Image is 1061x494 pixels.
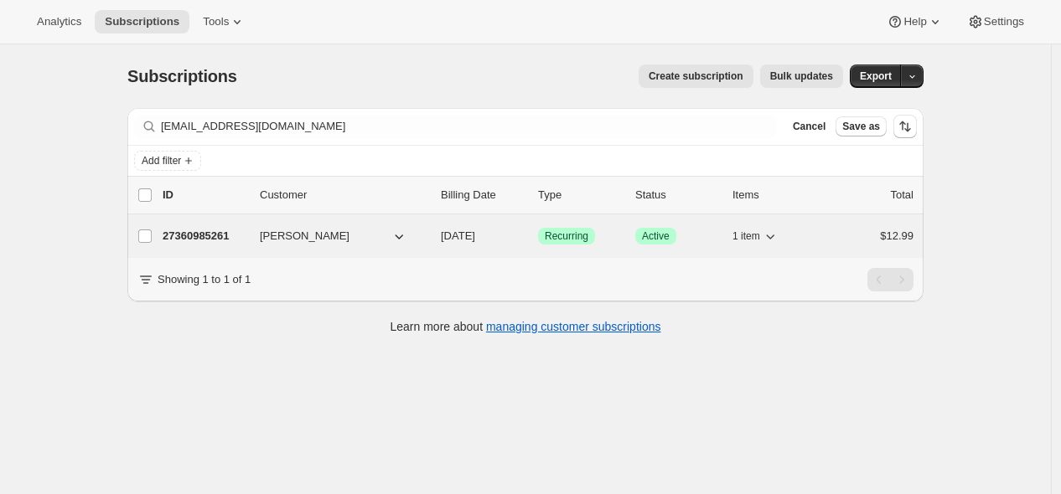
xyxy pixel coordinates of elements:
button: Export [850,64,902,88]
span: Settings [984,15,1024,28]
button: Add filter [134,151,201,171]
button: Save as [836,116,887,136]
p: Showing 1 to 1 of 1 [158,271,251,288]
span: Export [860,69,892,83]
div: 27360985261[PERSON_NAME][DATE]SuccessRecurringSuccessActive1 item$12.99 [163,224,913,248]
span: Analytics [37,15,81,28]
span: Bulk updates [770,69,833,83]
p: Learn more about [391,318,661,335]
span: Create subscription [649,69,743,83]
button: Cancel [786,116,832,136]
div: Type [538,187,622,203]
p: Total [891,187,913,203]
a: managing customer subscriptions [486,320,661,333]
span: Tools [203,15,229,28]
p: Customer [260,187,427,203]
button: Help [877,10,953,33]
span: Save as [842,120,880,133]
span: $12.99 [880,229,913,242]
span: [PERSON_NAME] [260,228,349,244]
span: Subscriptions [105,15,179,28]
span: Recurring [545,229,588,243]
button: Analytics [27,10,91,33]
button: [PERSON_NAME] [250,223,417,250]
button: Sort the results [893,115,917,138]
span: Subscriptions [127,67,237,85]
span: Help [903,15,926,28]
button: Settings [957,10,1034,33]
button: Subscriptions [95,10,189,33]
nav: Pagination [867,268,913,291]
span: Active [642,229,670,243]
span: 1 item [732,229,760,243]
span: [DATE] [441,229,475,242]
button: 1 item [732,224,779,248]
p: Status [635,187,719,203]
span: Cancel [793,120,826,133]
p: ID [163,187,246,203]
span: Add filter [142,154,181,167]
div: IDCustomerBilling DateTypeStatusItemsTotal [163,187,913,203]
button: Tools [193,10,256,33]
button: Create subscription [639,64,753,88]
input: Filter subscribers [161,115,776,138]
p: 27360985261 [163,228,246,244]
p: Billing Date [441,187,525,203]
button: Bulk updates [760,64,843,88]
div: Items [732,187,816,203]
